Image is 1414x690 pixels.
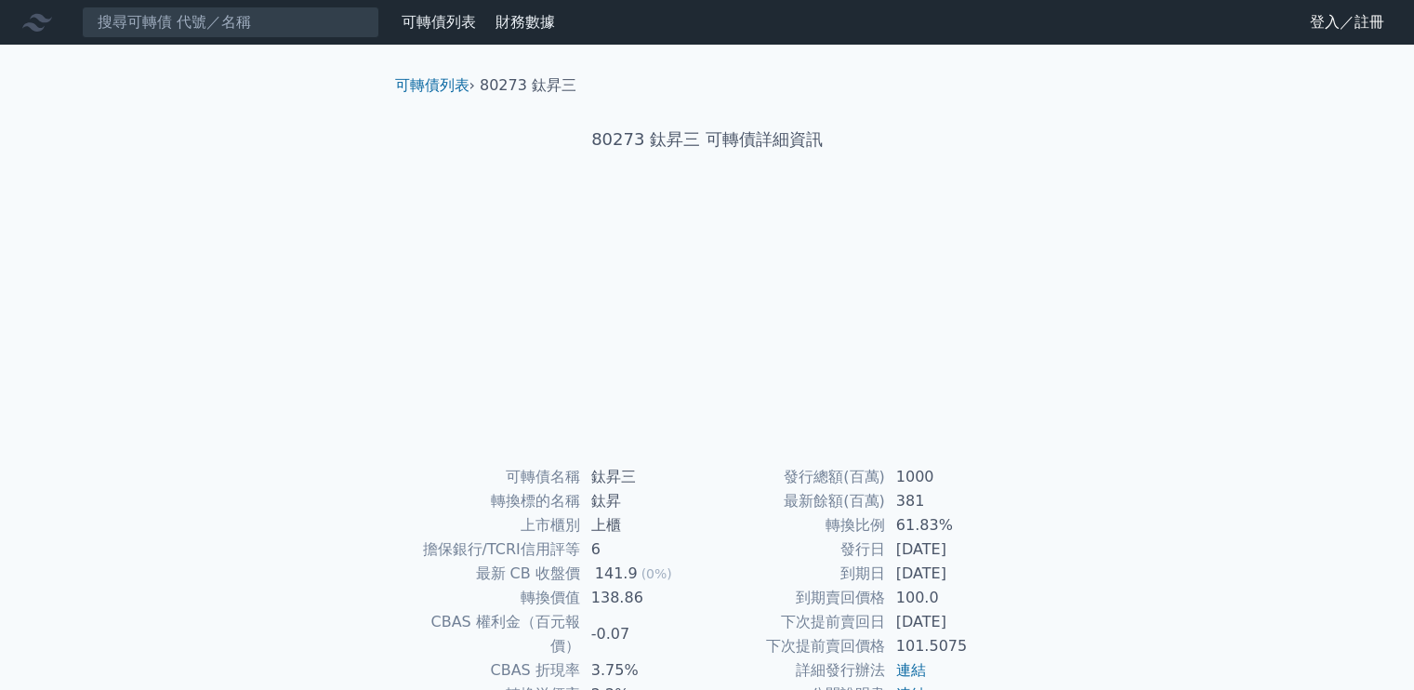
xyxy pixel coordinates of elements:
span: (0%) [641,566,672,581]
td: 100.0 [885,586,1012,610]
td: 到期日 [707,562,885,586]
a: 連結 [896,661,926,679]
td: 可轉債名稱 [403,465,580,489]
td: 發行總額(百萬) [707,465,885,489]
td: CBAS 折現率 [403,658,580,683]
td: 最新餘額(百萬) [707,489,885,513]
td: 3.75% [580,658,707,683]
td: -0.07 [580,610,707,658]
td: 61.83% [885,513,1012,537]
td: 138.86 [580,586,707,610]
td: 上櫃 [580,513,707,537]
td: 到期賣回價格 [707,586,885,610]
input: 搜尋可轉債 代號／名稱 [82,7,379,38]
td: 上市櫃別 [403,513,580,537]
td: 轉換標的名稱 [403,489,580,513]
li: › [395,74,475,97]
div: 141.9 [591,562,641,586]
td: 擔保銀行/TCRI信用評等 [403,537,580,562]
h1: 80273 鈦昇三 可轉債詳細資訊 [380,126,1035,153]
td: 101.5075 [885,634,1012,658]
td: 381 [885,489,1012,513]
td: 鈦昇 [580,489,707,513]
a: 可轉債列表 [402,13,476,31]
td: 6 [580,537,707,562]
td: 下次提前賣回日 [707,610,885,634]
td: 詳細發行辦法 [707,658,885,683]
td: CBAS 權利金（百元報價） [403,610,580,658]
a: 財務數據 [496,13,555,31]
li: 80273 鈦昇三 [480,74,576,97]
td: 最新 CB 收盤價 [403,562,580,586]
td: 1000 [885,465,1012,489]
td: [DATE] [885,537,1012,562]
td: 轉換比例 [707,513,885,537]
a: 可轉債列表 [395,76,469,94]
td: 鈦昇三 [580,465,707,489]
td: [DATE] [885,610,1012,634]
td: [DATE] [885,562,1012,586]
td: 發行日 [707,537,885,562]
td: 轉換價值 [403,586,580,610]
td: 下次提前賣回價格 [707,634,885,658]
a: 登入／註冊 [1295,7,1399,37]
